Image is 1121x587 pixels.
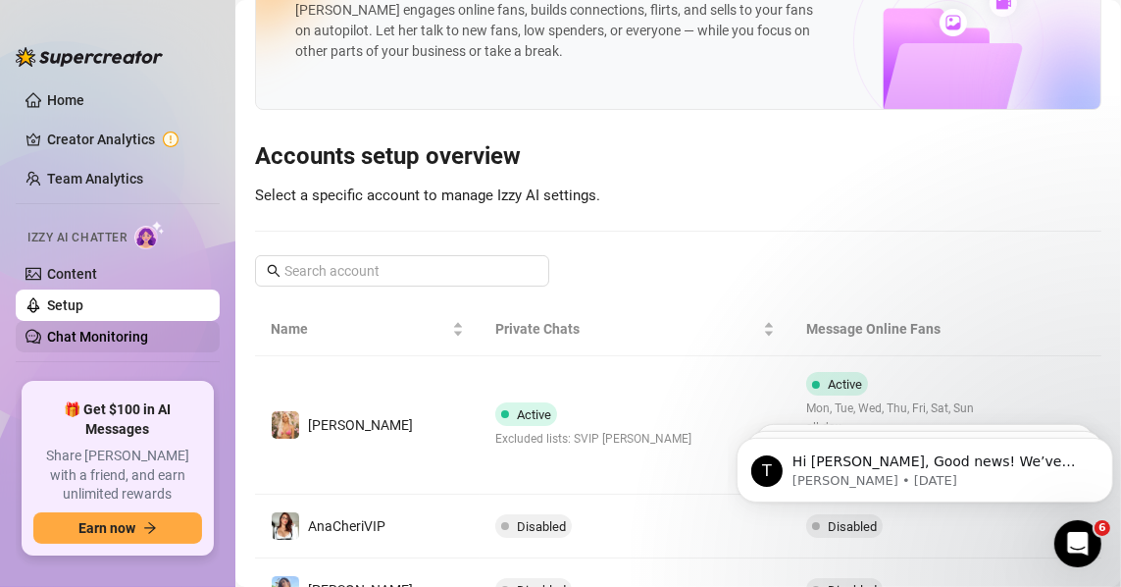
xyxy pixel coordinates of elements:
span: Active [517,407,551,422]
span: 6 [1095,520,1110,536]
span: Excluded lists: SVIP [PERSON_NAME] [495,430,691,449]
span: Share [PERSON_NAME] with a friend, and earn unlimited rewards [33,447,202,505]
th: Message Online Fans [790,302,997,356]
input: Search account [284,260,522,282]
a: Content [47,266,97,282]
img: logo-BBDzfeDw.svg [16,47,163,67]
span: Earn now [78,520,135,536]
span: Select a specific account to manage Izzy AI settings. [255,187,600,204]
a: Creator Analytics exclamation-circle [47,124,204,155]
a: Chat Monitoring [47,329,148,345]
iframe: Intercom live chat [1054,520,1101,567]
a: Home [47,92,84,108]
span: Name [271,318,448,340]
th: Name [255,302,480,356]
span: Active [828,377,862,392]
img: AnaCheriVIP [272,512,299,540]
span: Automations [47,371,186,402]
img: AI Chatter [134,221,165,249]
span: search [267,264,280,278]
span: arrow-right [143,521,157,535]
a: Team Analytics [47,171,143,187]
span: Private Chats [495,318,759,340]
span: Disabled [517,519,566,534]
span: 🎁 Get $100 in AI Messages [33,400,202,439]
img: Anthia [272,411,299,439]
button: Earn nowarrow-right [33,512,202,544]
span: [PERSON_NAME] [308,417,413,433]
span: Izzy AI Chatter [27,229,127,247]
iframe: Intercom notifications message [729,397,1121,534]
a: Setup [47,297,83,313]
th: Private Chats [480,302,790,356]
span: AnaCheriVIP [308,518,385,534]
h3: Accounts setup overview [255,141,1101,173]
